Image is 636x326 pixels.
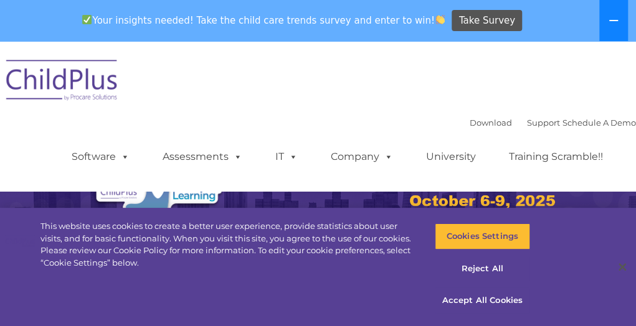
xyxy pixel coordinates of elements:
button: Accept All Cookies [435,287,530,314]
img: ✅ [82,15,92,24]
font: | [470,118,636,128]
img: 👏 [435,15,445,24]
button: Reject All [435,256,530,282]
span: Take Survey [459,10,515,32]
a: Training Scramble!! [496,144,615,169]
a: Take Survey [452,10,522,32]
a: Software [59,144,142,169]
a: IT [263,144,310,169]
a: Download [470,118,512,128]
button: Cookies Settings [435,223,530,249]
span: Your insights needed! Take the child care trends survey and enter to win! [77,8,450,32]
a: Company [318,144,406,169]
a: Assessments [150,144,255,169]
div: This website uses cookies to create a better user experience, provide statistics about user visit... [40,220,415,269]
a: Support [527,118,560,128]
button: Close [609,253,636,281]
a: Schedule A Demo [562,118,636,128]
a: University [414,144,488,169]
